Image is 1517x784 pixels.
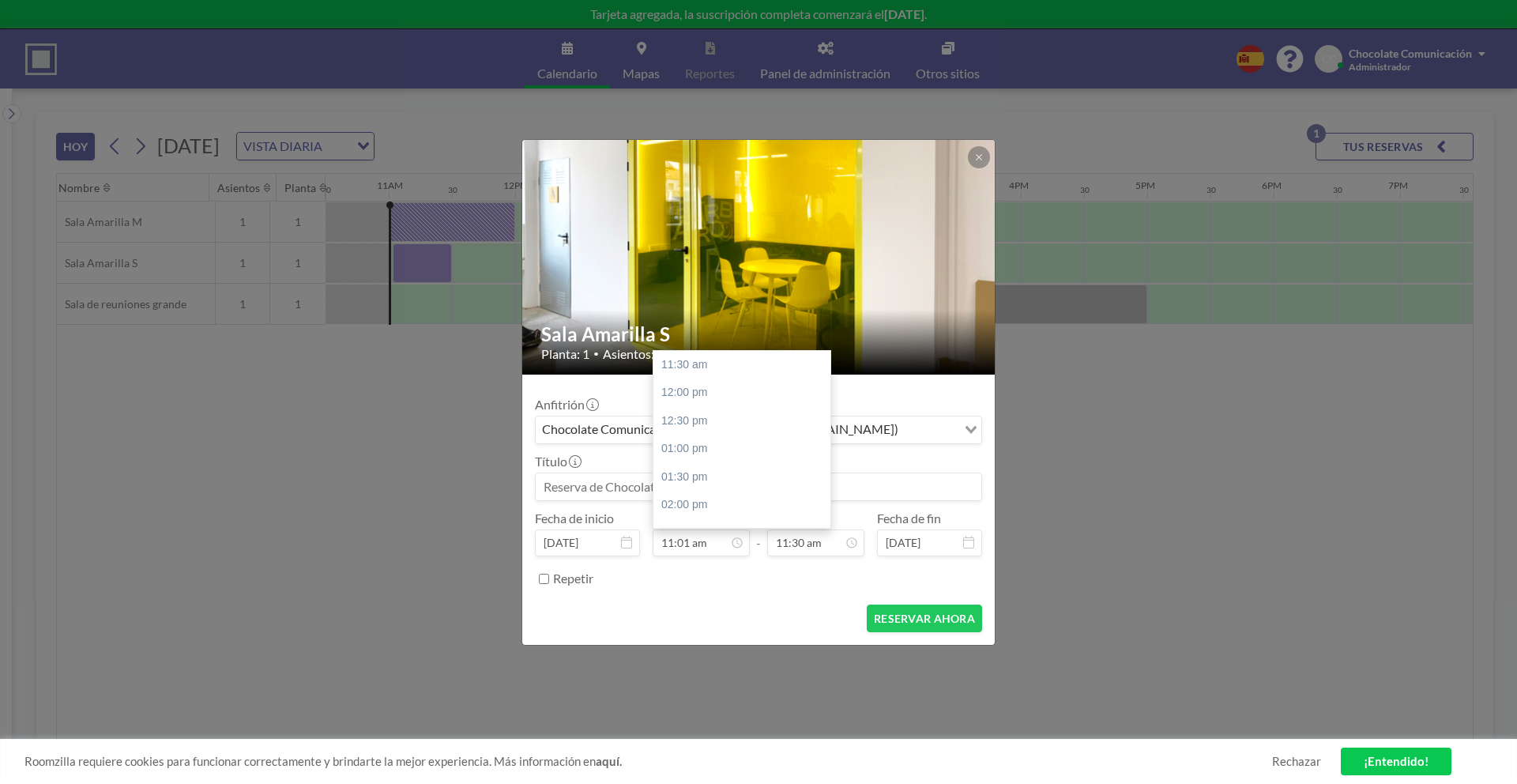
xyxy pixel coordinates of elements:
div: 01:30 pm [653,463,830,492]
div: 02:30 pm [653,519,830,548]
a: aquí. [596,754,622,768]
input: Reserva de Chocolate [536,473,981,500]
img: 537.jpg [522,79,996,435]
label: Repetir [553,571,593,586]
div: 02:00 pm [653,491,830,519]
label: Anfitrión [535,397,597,413]
label: Fecha de inicio [535,511,614,526]
label: Título [535,454,580,469]
span: • [593,348,599,360]
span: Roomzilla requiere cookies para funcionar correctamente y brindarte la mejor experiencia. Más inf... [24,754,1272,769]
a: ¡Entendido! [1341,748,1451,775]
span: Chocolate Comunicación ([EMAIL_ADDRESS][DOMAIN_NAME]) [539,420,902,440]
div: 01:00 pm [653,435,830,463]
div: 12:30 pm [653,407,830,435]
a: Rechazar [1272,754,1321,769]
span: Planta: 1 [541,346,589,362]
span: - [756,516,761,551]
button: RESERVAR AHORA [867,605,982,632]
h2: Sala Amarilla S [541,322,977,346]
div: 12:00 pm [653,379,830,407]
span: Asientos: 1 [603,346,664,362]
div: 11:30 am [653,351,830,379]
div: Search for option [536,416,981,443]
input: Search for option [903,420,955,440]
label: Fecha de fin [877,511,941,526]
